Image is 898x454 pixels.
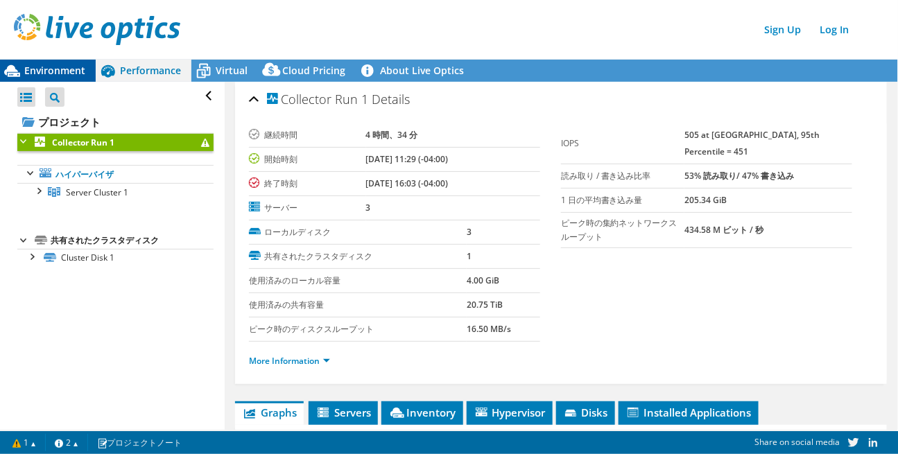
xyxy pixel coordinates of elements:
[3,434,46,451] a: 1
[684,194,727,206] b: 205.34 GiB
[249,355,330,367] a: More Information
[388,405,456,419] span: Inventory
[282,64,345,77] span: Cloud Pricing
[366,202,371,213] b: 3
[17,183,214,201] a: Server Cluster 1
[249,322,467,336] label: ピーク時のディスクスループット
[684,129,820,157] b: 505 at [GEOGRAPHIC_DATA], 95th Percentile = 451
[120,64,181,77] span: Performance
[249,128,366,142] label: 継続時間
[14,14,180,45] img: live_optics_svg.svg
[356,60,474,82] a: About Live Optics
[561,193,684,207] label: 1 日の平均書き込み量
[17,249,214,267] a: Cluster Disk 1
[17,165,214,183] a: ハイパーバイザ
[813,19,856,40] a: Log In
[684,170,794,182] b: 53% 読み取り/ 47% 書き込み
[242,405,297,419] span: Graphs
[249,177,366,191] label: 終了時刻
[366,177,449,189] b: [DATE] 16:03 (-04:00)
[467,299,503,311] b: 20.75 TiB
[757,19,808,40] a: Sign Up
[267,93,368,107] span: Collector Run 1
[366,129,418,141] b: 4 時間、34 分
[684,224,763,236] b: 434.58 M ビット / 秒
[66,186,128,198] span: Server Cluster 1
[474,405,546,419] span: Hypervisor
[467,323,511,335] b: 16.50 MB/s
[561,169,684,183] label: 読み取り / 書き込み比率
[17,133,214,151] a: Collector Run 1
[467,226,472,238] b: 3
[249,201,366,215] label: サーバー
[249,250,467,263] label: 共有されたクラスタディスク
[51,232,214,249] div: 共有されたクラスタディスク
[17,111,214,133] a: プロジェクト
[563,405,608,419] span: Disks
[625,405,752,419] span: Installed Applications
[249,274,467,288] label: 使用済みのローカル容量
[249,225,467,239] label: ローカルディスク
[87,434,191,451] a: プロジェクトノート
[467,274,499,286] b: 4.00 GiB
[316,405,371,419] span: Servers
[249,152,366,166] label: 開始時刻
[249,298,467,312] label: 使用済みの共有容量
[24,64,85,77] span: Environment
[366,153,449,165] b: [DATE] 11:29 (-04:00)
[52,137,114,148] b: Collector Run 1
[754,436,840,448] span: Share on social media
[561,216,684,244] label: ピーク時の集約ネットワークスループット
[216,64,248,77] span: Virtual
[45,434,88,451] a: 2
[372,91,410,107] span: Details
[467,250,472,262] b: 1
[561,137,684,150] label: IOPS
